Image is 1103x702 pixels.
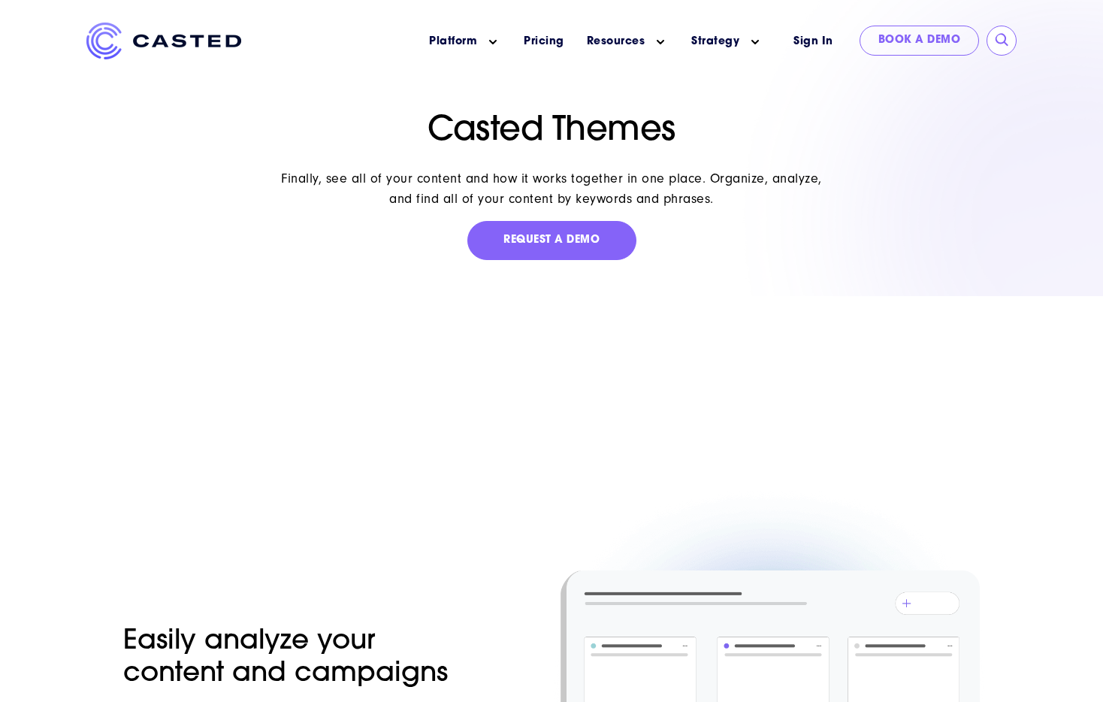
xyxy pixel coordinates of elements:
input: Submit [995,33,1010,48]
h1: Casted Themes [269,111,834,152]
h2: Easily analyze your content and campaigns [123,626,470,691]
span: Finally, see all of your content and how it works together in one place. Organize, analyze, and f... [281,171,822,207]
img: Casted_Logo_Horizontal_FullColor_PUR_BLUE [86,23,241,59]
a: Strategy [691,34,739,50]
a: Platform [429,34,477,50]
nav: Main menu [264,23,775,61]
a: Sign In [775,26,852,58]
a: Request a Demo [467,221,636,260]
a: Pricing [524,34,564,50]
a: Book a Demo [860,26,980,56]
a: Resources [587,34,645,50]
